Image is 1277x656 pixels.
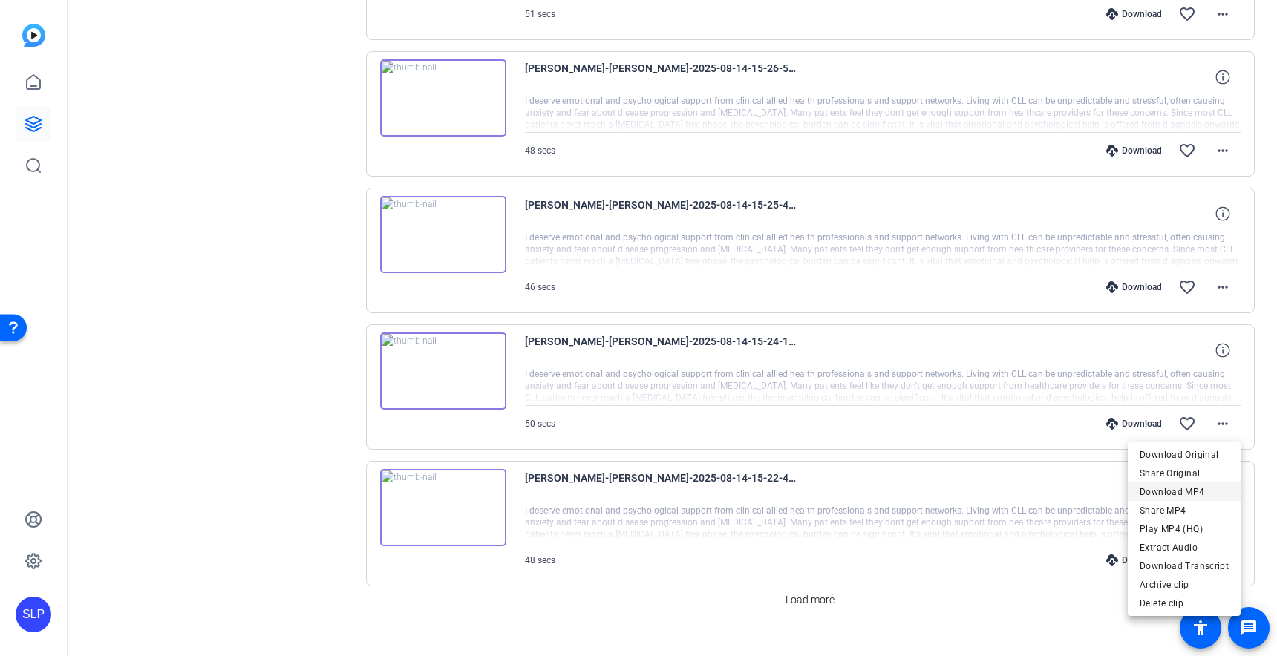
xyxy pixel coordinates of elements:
span: Share Original [1140,465,1229,482]
span: Play MP4 (HQ) [1140,520,1229,538]
span: Archive clip [1140,576,1229,594]
span: Share MP4 [1140,502,1229,519]
span: Download Transcript [1140,557,1229,575]
span: Extract Audio [1140,539,1229,557]
span: Download Original [1140,446,1229,464]
span: Delete clip [1140,594,1229,612]
span: Download MP4 [1140,483,1229,501]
